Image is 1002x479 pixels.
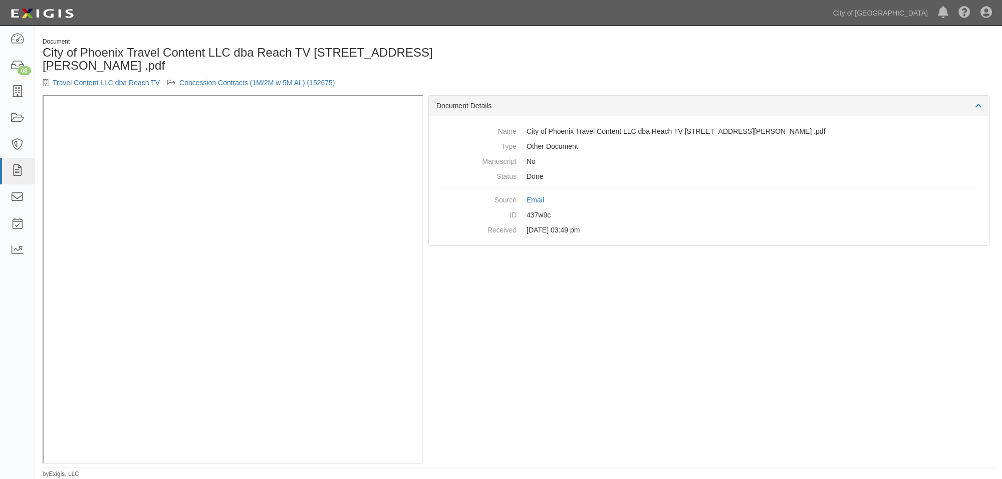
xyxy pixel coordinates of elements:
dt: Status [436,169,517,181]
div: 68 [18,66,31,75]
a: Travel Content LLC dba Reach TV [53,79,160,87]
dt: Manuscript [436,154,517,166]
dd: 437w9c [436,207,981,222]
div: Document Details [429,96,989,116]
h1: City of Phoenix Travel Content LLC dba Reach TV [STREET_ADDRESS][PERSON_NAME] .pdf [43,46,511,73]
dt: Received [436,222,517,235]
dd: Done [436,169,981,184]
dd: No [436,154,981,169]
div: Document [43,38,511,46]
dd: Other Document [436,139,981,154]
a: Exigis, LLC [49,470,79,477]
dt: Type [436,139,517,151]
a: City of [GEOGRAPHIC_DATA] [828,3,933,23]
i: Help Center - Complianz [958,7,970,19]
dt: Name [436,124,517,136]
dt: ID [436,207,517,220]
img: logo-5460c22ac91f19d4615b14bd174203de0afe785f0fc80cf4dbbc73dc1793850b.png [8,5,77,23]
dt: Source [436,192,517,205]
dd: [DATE] 03:49 pm [436,222,981,237]
a: Email [527,196,544,204]
dd: City of Phoenix Travel Content LLC dba Reach TV [STREET_ADDRESS][PERSON_NAME] .pdf [436,124,981,139]
small: by [43,470,79,478]
a: Concession Contracts (1M/2M w 5M AL) (152675) [179,79,335,87]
